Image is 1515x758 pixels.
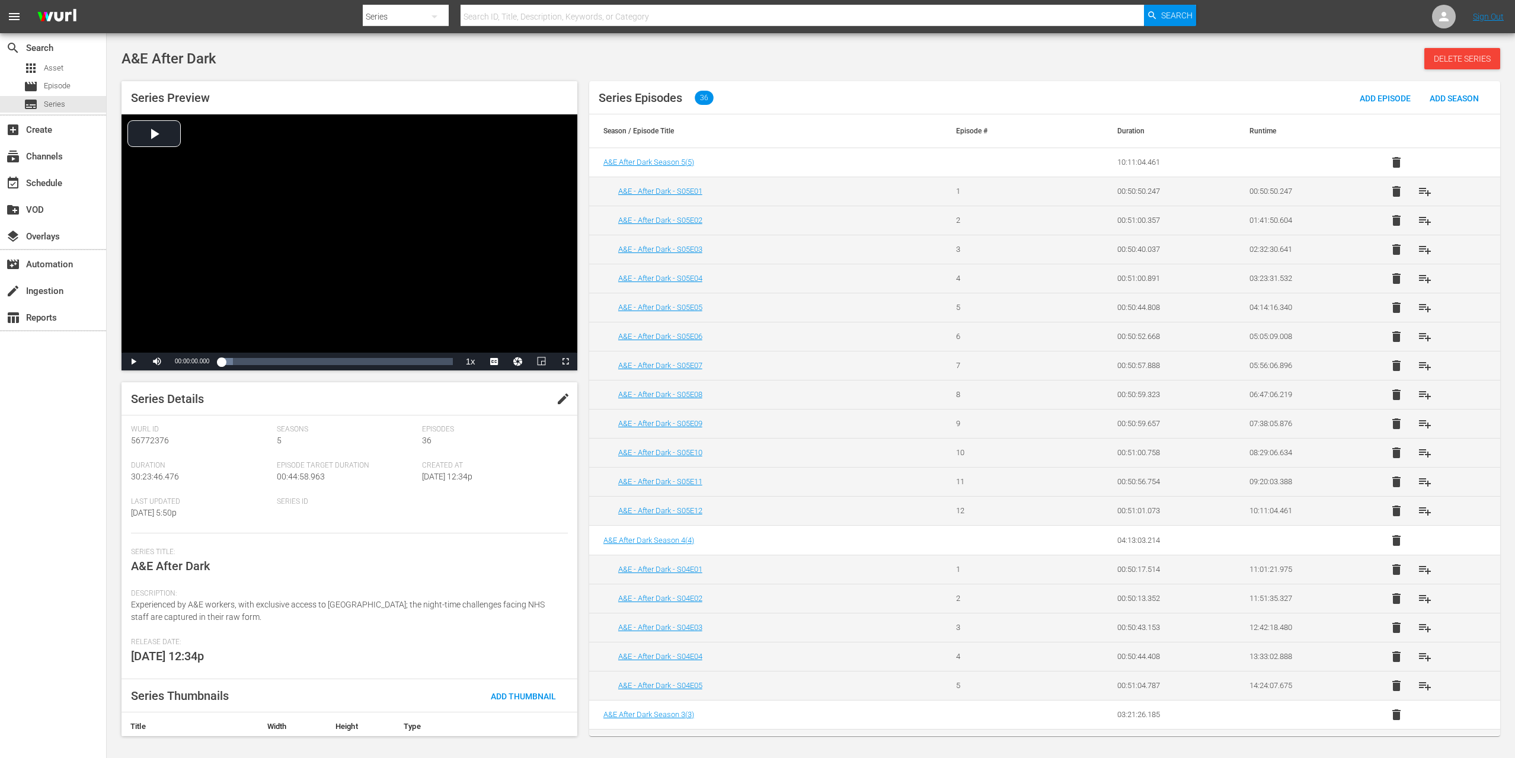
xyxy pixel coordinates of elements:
button: delete [1382,293,1411,322]
a: A&E - After Dark - S05E03 [618,245,702,254]
td: 00:50:17.514 [1103,555,1235,584]
a: A&E - After Dark - S05E02 [618,216,702,225]
span: delete [1389,679,1404,693]
span: playlist_add [1418,446,1432,460]
a: A&E - After Dark - S04E04 [618,652,702,661]
a: A&E - After Dark - S04E05 [618,681,702,690]
td: 2 [942,206,1074,235]
td: 00:51:01.073 [1103,496,1235,525]
button: delete [1382,497,1411,525]
span: Episode Target Duration [277,461,417,471]
button: delete [1382,468,1411,496]
button: delete [1382,526,1411,555]
td: 9 [942,409,1074,438]
span: playlist_add [1418,504,1432,518]
span: playlist_add [1418,621,1432,635]
span: delete [1389,533,1404,548]
td: 05:05:09.008 [1235,322,1367,351]
td: 2 [942,584,1074,613]
button: delete [1382,264,1411,293]
span: delete [1389,213,1404,228]
button: delete [1382,439,1411,467]
a: A&E - After Dark - S04E01 [618,565,702,574]
span: delete [1389,155,1404,169]
a: A&E - After Dark - S05E12 [618,506,702,515]
button: delete [1382,351,1411,380]
span: 56772376 [131,436,169,445]
span: Automation [6,257,20,271]
td: 00:50:44.408 [1103,642,1235,671]
th: Season / Episode Title [589,114,942,148]
button: delete [1382,671,1411,700]
td: 3 [942,235,1074,264]
button: delete [1382,380,1411,409]
button: delete [1382,206,1411,235]
th: Episode # [942,114,1074,148]
td: 00:51:00.891 [1103,264,1235,293]
span: 00:44:58.963 [277,472,325,481]
button: delete [1382,235,1411,264]
span: [DATE] 12:34p [131,649,204,663]
td: 3 [942,613,1074,642]
span: Wurl Id [131,425,271,434]
td: 10 [942,438,1074,467]
span: Asset [44,62,63,74]
span: Series [24,97,38,111]
button: playlist_add [1411,235,1439,264]
button: delete [1382,148,1411,177]
span: delete [1389,417,1404,431]
button: Mute [145,353,169,370]
span: A&E After Dark Season 4 ( 4 ) [603,536,694,545]
button: delete [1382,177,1411,206]
td: 03:23:31.532 [1235,264,1367,293]
span: delete [1389,242,1404,257]
td: 00:50:57.888 [1103,351,1235,380]
th: Runtime [1235,114,1367,148]
button: playlist_add [1411,410,1439,438]
button: Add Season [1420,87,1488,108]
a: A&E - After Dark - S05E10 [618,448,702,457]
button: playlist_add [1411,264,1439,293]
td: 10:11:04.461 [1235,496,1367,525]
button: Add Thumbnail [481,685,565,706]
span: Experienced by A&E workers, with exclusive access to [GEOGRAPHIC_DATA]; the night-time challenges... [131,600,545,622]
td: 1 [942,555,1074,584]
button: delete [1382,555,1411,584]
span: Created At [422,461,562,471]
span: Reports [6,311,20,325]
span: Duration [131,461,271,471]
span: delete [1389,271,1404,286]
td: 15:14:38.202 [1235,729,1367,758]
a: Sign Out [1473,12,1504,21]
span: Series Preview [131,91,210,105]
a: A&E - After Dark - S05E08 [618,390,702,399]
span: Asset [24,61,38,75]
td: 00:50:30.527 [1103,729,1235,758]
span: playlist_add [1418,359,1432,373]
span: delete [1389,591,1404,606]
span: delete [1389,388,1404,402]
button: Captions [482,353,506,370]
img: ans4CAIJ8jUAAAAAAAAAAAAAAAAAAAAAAAAgQb4GAAAAAAAAAAAAAAAAAAAAAAAAJMjXAAAAAAAAAAAAAAAAAAAAAAAAgAT5G... [28,3,85,31]
span: Add Thumbnail [481,692,565,701]
span: A&E After Dark Season 5 ( 5 ) [603,158,694,167]
a: A&E After Dark Season 5(5) [603,158,694,167]
span: Episode [44,80,71,92]
td: 1 [942,177,1074,206]
span: delete [1389,650,1404,664]
button: delete [1382,613,1411,642]
th: Title [122,712,258,741]
span: Add Episode [1350,94,1420,103]
td: 01:41:50.604 [1235,206,1367,235]
th: Height [327,712,395,741]
span: Create [6,123,20,137]
span: [DATE] 12:34p [422,472,472,481]
td: 00:50:43.153 [1103,613,1235,642]
button: Jump To Time [506,353,530,370]
span: Last Updated [131,497,271,507]
span: Episode [24,79,38,94]
span: delete [1389,446,1404,460]
span: 00:00:00.000 [175,358,209,364]
span: Search [1161,5,1193,26]
span: A&E After Dark [131,559,210,573]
